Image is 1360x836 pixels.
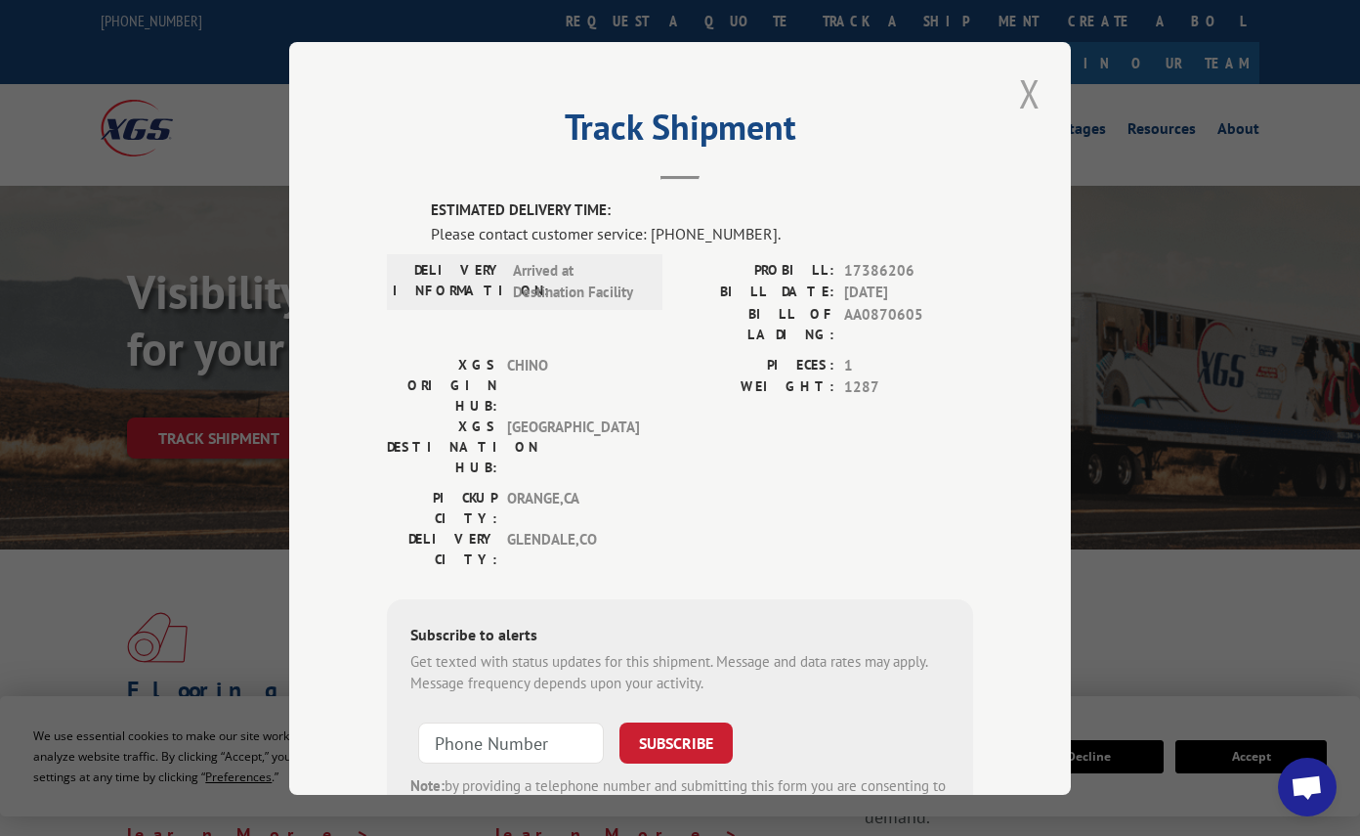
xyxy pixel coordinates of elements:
[507,487,639,528] span: ORANGE , CA
[507,354,639,416] span: CHINO
[387,487,497,528] label: PICKUP CITY:
[844,282,973,304] span: [DATE]
[680,354,834,376] label: PIECES:
[387,113,973,151] h2: Track Shipment
[393,259,503,303] label: DELIVERY INFORMATION:
[680,282,834,304] label: BILL DATE:
[431,221,973,244] div: Please contact customer service: [PHONE_NUMBER].
[680,259,834,282] label: PROBILL:
[410,622,950,650] div: Subscribe to alerts
[387,528,497,569] label: DELIVERY CITY:
[418,722,604,763] input: Phone Number
[680,376,834,399] label: WEIGHT:
[1013,66,1046,120] button: Close modal
[410,775,445,794] strong: Note:
[507,416,639,477] span: [GEOGRAPHIC_DATA]
[507,528,639,569] span: GLENDALE , CO
[387,416,497,477] label: XGS DESTINATION HUB:
[680,303,834,344] label: BILL OF LADING:
[619,722,733,763] button: SUBSCRIBE
[387,354,497,416] label: XGS ORIGIN HUB:
[431,199,973,222] label: ESTIMATED DELIVERY TIME:
[513,259,645,303] span: Arrived at Destination Facility
[410,650,950,694] div: Get texted with status updates for this shipment. Message and data rates may apply. Message frequ...
[844,376,973,399] span: 1287
[1278,758,1337,816] a: Open chat
[844,303,973,344] span: AA0870605
[844,354,973,376] span: 1
[844,259,973,282] span: 17386206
